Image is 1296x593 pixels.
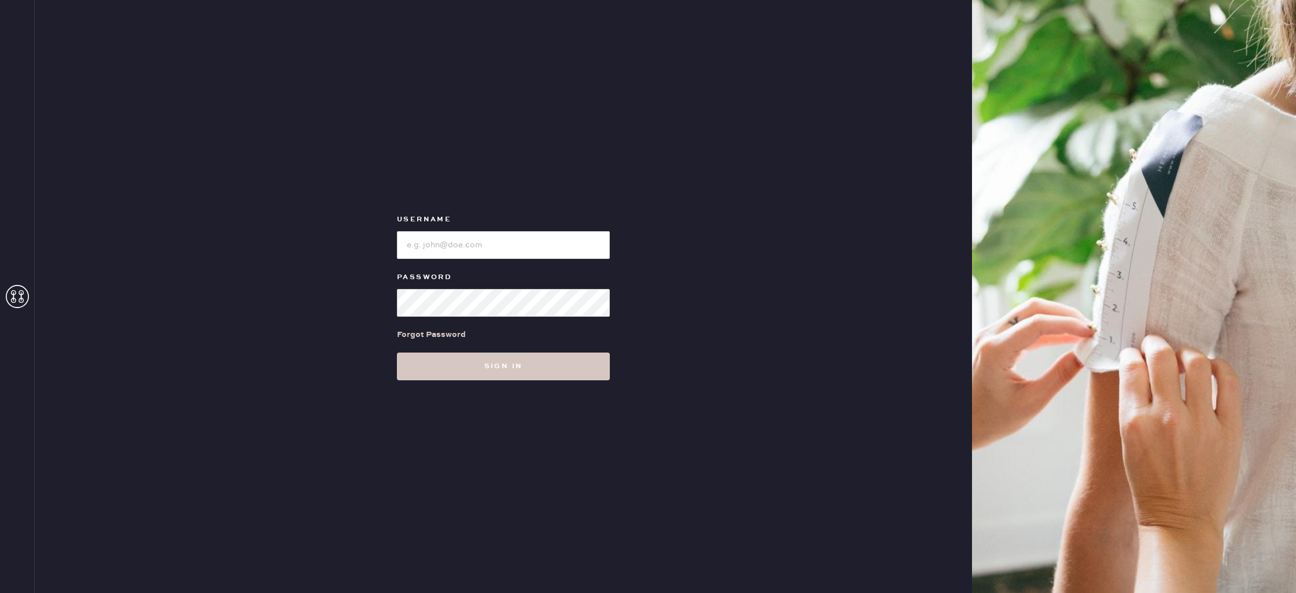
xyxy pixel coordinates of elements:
[397,231,610,259] input: e.g. john@doe.com
[397,328,466,341] div: Forgot Password
[397,270,610,284] label: Password
[397,317,466,353] a: Forgot Password
[397,213,610,227] label: Username
[397,353,610,380] button: Sign in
